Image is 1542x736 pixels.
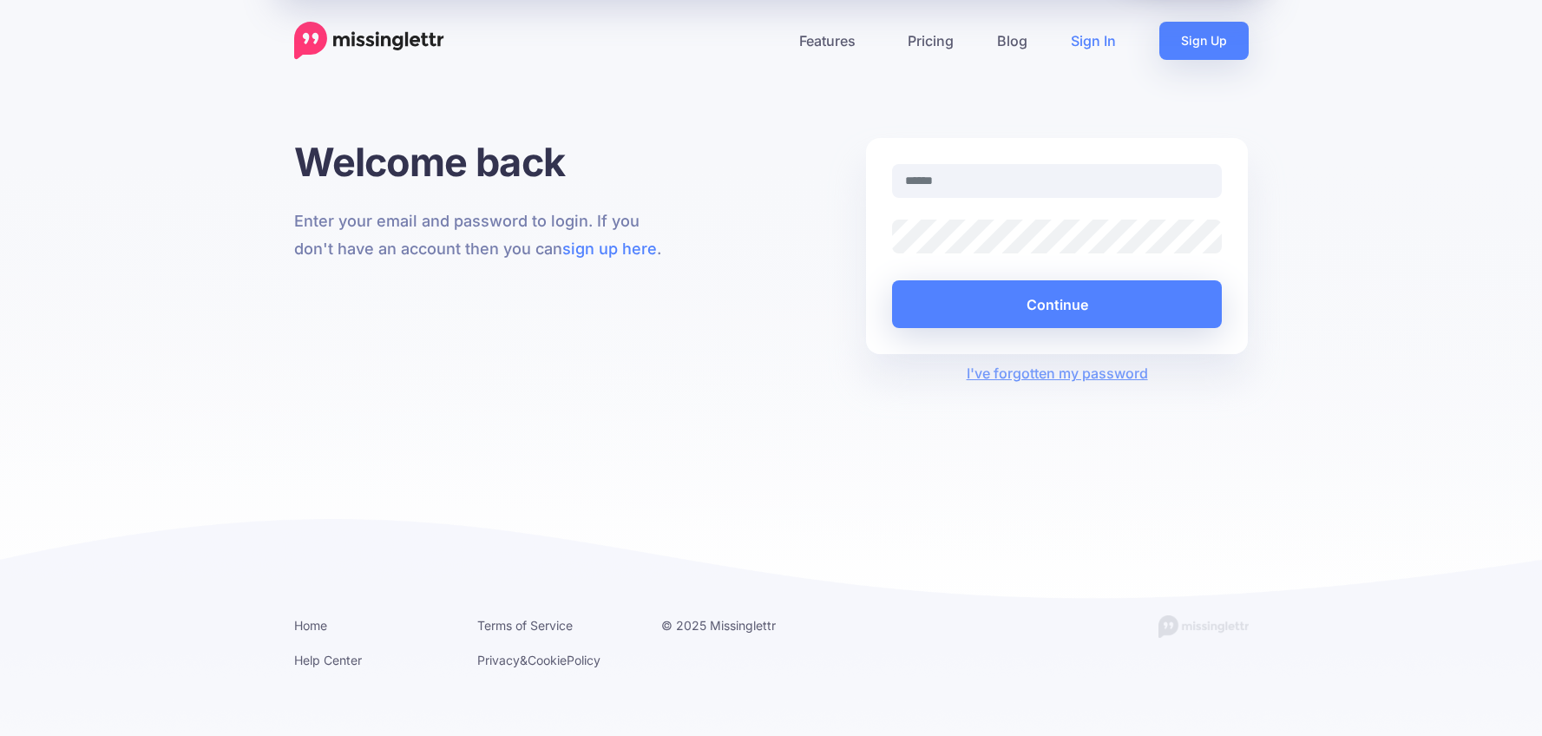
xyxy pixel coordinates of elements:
[1049,22,1138,60] a: Sign In
[892,280,1223,328] button: Continue
[477,649,635,671] li: & Policy
[1159,22,1249,60] a: Sign Up
[294,207,677,263] p: Enter your email and password to login. If you don't have an account then you can .
[294,653,362,667] a: Help Center
[778,22,886,60] a: Features
[294,138,677,186] h1: Welcome back
[562,240,657,258] a: sign up here
[477,618,573,633] a: Terms of Service
[661,614,819,636] li: © 2025 Missinglettr
[294,618,327,633] a: Home
[967,365,1148,382] a: I've forgotten my password
[528,653,567,667] a: Cookie
[975,22,1049,60] a: Blog
[886,22,975,60] a: Pricing
[477,653,520,667] a: Privacy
